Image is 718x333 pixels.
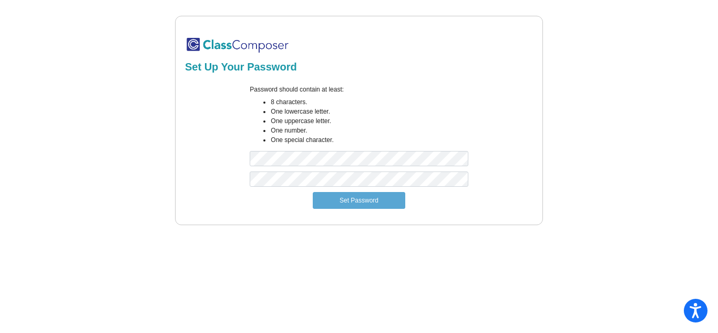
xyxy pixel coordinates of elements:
[271,126,468,135] li: One number.
[271,135,468,145] li: One special character.
[185,60,533,73] h2: Set Up Your Password
[271,97,468,107] li: 8 characters.
[250,85,344,94] label: Password should contain at least:
[313,192,405,209] button: Set Password
[271,107,468,116] li: One lowercase letter.
[271,116,468,126] li: One uppercase letter.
